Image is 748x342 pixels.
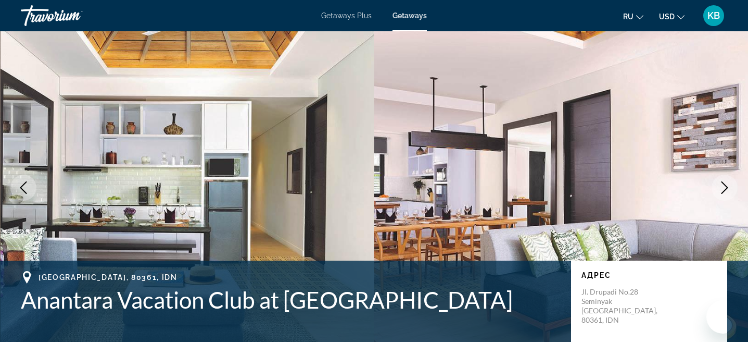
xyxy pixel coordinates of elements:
iframe: Button to launch messaging window [706,300,740,334]
button: Next image [712,175,738,201]
button: Change currency [659,9,684,24]
span: KB [707,10,720,21]
a: Travorium [21,2,125,29]
p: Jl. Drupadi No.28 Seminyak [GEOGRAPHIC_DATA], 80361, IDN [581,287,665,325]
button: User Menu [700,5,727,27]
a: Getaways Plus [321,11,372,20]
button: Previous image [10,175,36,201]
a: Getaways [392,11,427,20]
span: ru [623,13,633,21]
span: USD [659,13,675,21]
p: Адрес [581,271,717,279]
span: [GEOGRAPHIC_DATA], 80361, IDN [39,273,178,282]
button: Change language [623,9,643,24]
h1: Anantara Vacation Club at [GEOGRAPHIC_DATA] [21,286,561,313]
